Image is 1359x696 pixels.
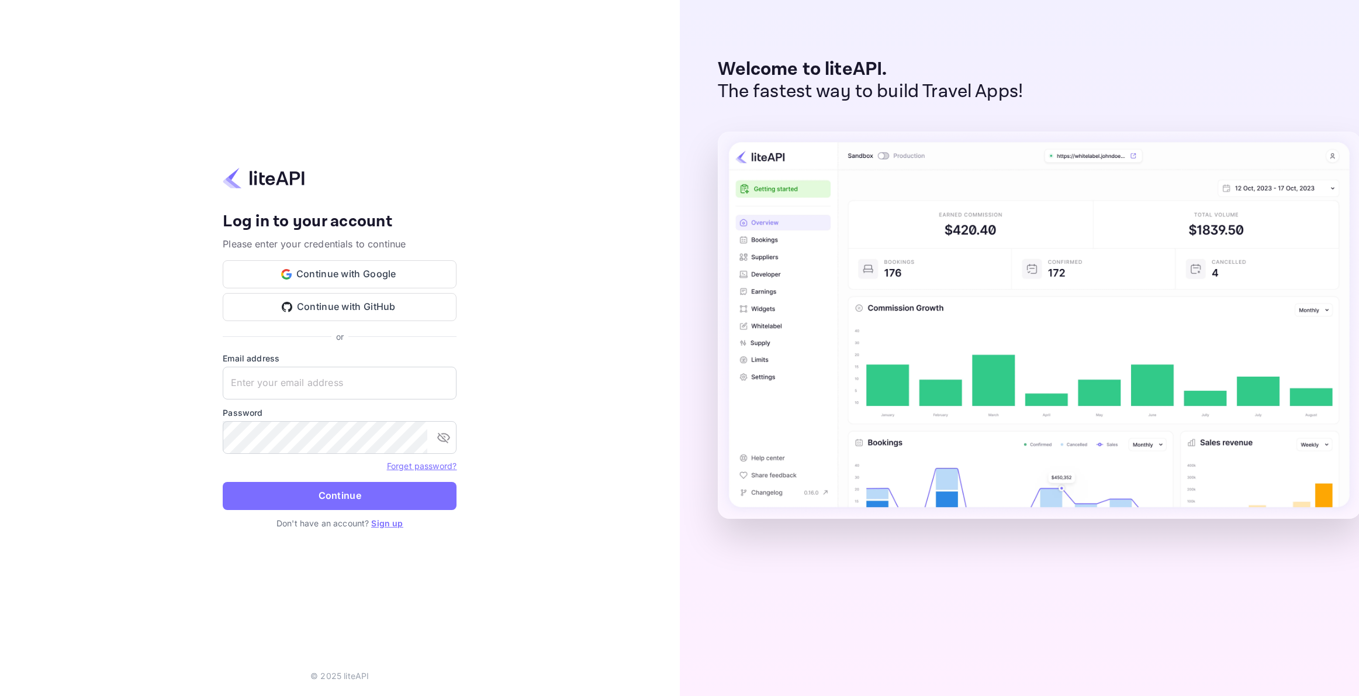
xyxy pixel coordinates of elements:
[223,260,457,288] button: Continue with Google
[223,482,457,510] button: Continue
[223,367,457,399] input: Enter your email address
[718,81,1023,103] p: The fastest way to build Travel Apps!
[432,426,455,449] button: toggle password visibility
[371,518,403,528] a: Sign up
[387,460,457,471] a: Forget password?
[223,406,457,419] label: Password
[223,237,457,251] p: Please enter your credentials to continue
[718,58,1023,81] p: Welcome to liteAPI.
[223,352,457,364] label: Email address
[223,293,457,321] button: Continue with GitHub
[310,670,369,682] p: © 2025 liteAPI
[223,167,305,189] img: liteapi
[223,212,457,232] h4: Log in to your account
[387,461,457,471] a: Forget password?
[223,517,457,529] p: Don't have an account?
[336,330,344,343] p: or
